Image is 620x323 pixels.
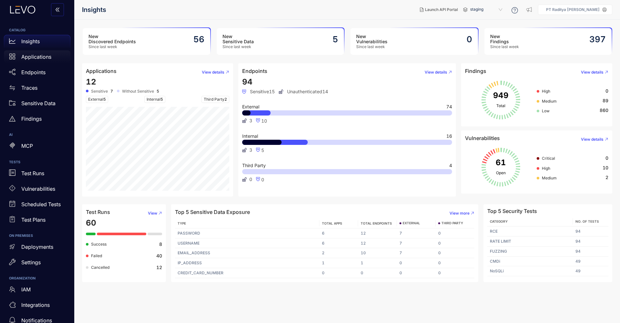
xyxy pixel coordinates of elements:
[4,256,70,271] a: Settings
[581,70,604,75] span: View details
[358,268,397,278] td: 0
[9,160,65,164] h6: TESTS
[242,68,267,74] h4: Endpoints
[160,97,163,102] span: 5
[542,89,550,94] span: High
[21,186,55,192] p: Vulnerabilities
[319,268,358,278] td: 0
[361,221,392,225] span: TOTAL ENDPOINTS
[51,3,64,16] button: double-left
[4,182,70,198] a: Vulnerabilities
[178,221,186,225] span: TYPE
[21,85,37,91] p: Traces
[4,66,70,81] a: Endpoints
[603,98,608,103] span: 89
[4,283,70,299] a: IAM
[397,248,436,258] td: 7
[9,28,65,32] h6: CATALOG
[4,240,70,256] a: Deployments
[242,89,275,94] span: Sensitive 15
[21,287,31,292] p: IAM
[319,228,358,238] td: 6
[242,134,258,138] span: Internal
[576,134,608,145] button: View details
[144,96,165,103] span: Internal
[91,242,107,247] span: Success
[249,118,252,123] span: 3
[197,67,229,77] button: View details
[21,116,42,122] p: Findings
[449,163,452,168] span: 4
[441,221,463,225] span: THIRD PARTY
[201,96,229,103] span: Third Party
[487,227,573,237] td: RCE
[21,54,51,60] p: Applications
[446,105,452,109] span: 74
[21,244,53,250] p: Deployments
[86,209,110,215] h4: Test Runs
[589,35,606,44] h2: 397
[465,68,486,74] h4: Findings
[436,238,474,248] td: 0
[333,35,338,44] h2: 5
[319,248,358,258] td: 2
[4,167,70,182] a: Test Runs
[148,211,157,216] span: View
[242,163,266,168] span: Third Party
[157,89,159,94] b: 5
[573,266,608,276] td: 49
[4,140,70,155] a: MCP
[419,67,452,77] button: View details
[21,170,44,176] p: Test Runs
[261,147,264,153] span: 5
[576,67,608,77] button: View details
[4,299,70,314] a: Integrations
[4,112,70,128] a: Findings
[86,218,96,227] span: 60
[470,5,504,15] span: staging
[175,238,319,248] td: USERNAME
[358,238,397,248] td: 12
[21,302,50,308] p: Integrations
[21,143,33,149] p: MCP
[55,7,60,13] span: double-left
[487,247,573,257] td: FUZZING
[356,45,387,49] span: Since last week
[21,69,46,75] p: Endpoints
[156,265,162,270] b: 12
[397,268,436,278] td: 0
[415,5,463,15] button: Launch API Portal
[110,89,113,94] b: 7
[542,176,557,180] span: Medium
[175,258,319,268] td: IP_ADDRESS
[575,219,599,223] span: No. of Tests
[21,201,61,207] p: Scheduled Tests
[4,35,70,50] a: Insights
[358,228,397,238] td: 12
[249,147,252,153] span: 3
[156,253,162,258] b: 40
[397,228,436,238] td: 7
[573,237,608,247] td: 94
[600,108,608,113] span: 860
[358,248,397,258] td: 10
[9,286,15,293] span: team
[88,45,136,49] span: Since last week
[202,70,224,75] span: View details
[605,175,608,180] span: 2
[175,248,319,258] td: EMAIL_ADDRESS
[249,177,252,182] span: 0
[542,99,557,104] span: Medium
[467,35,472,44] h2: 0
[86,77,96,86] span: 12
[490,219,508,223] span: Category
[449,211,470,216] span: View more
[319,258,358,268] td: 1
[261,177,264,182] span: 0
[21,100,56,106] p: Sensitive Data
[9,277,65,280] h6: ORGANIZATION
[490,45,519,49] span: Since last week
[224,97,227,102] span: 2
[573,227,608,237] td: 94
[444,208,474,218] button: View more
